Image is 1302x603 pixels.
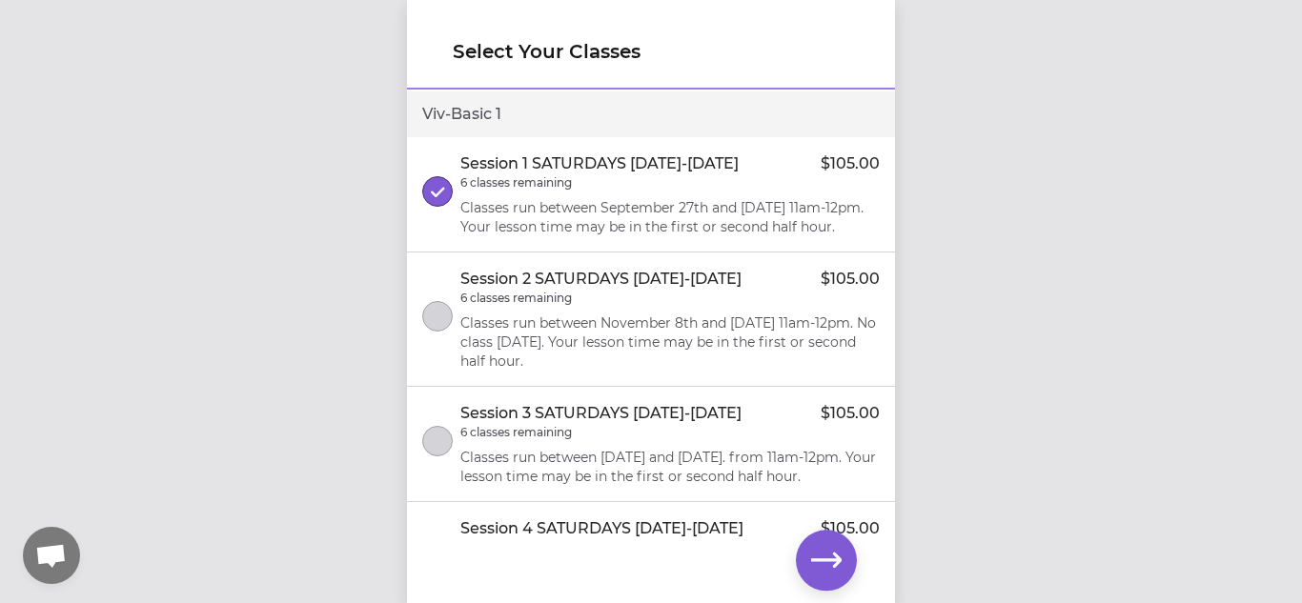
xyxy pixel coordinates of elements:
p: $105.00 [821,268,880,291]
div: Viv - Basic 1 [407,91,895,137]
p: $105.00 [821,152,880,175]
p: $105.00 [821,402,880,425]
p: 6 classes remaining [460,175,572,191]
p: Session 4 SATURDAYS [DATE]-[DATE] [460,517,743,540]
div: Open chat [23,527,80,584]
p: 6 classes remaining [460,291,572,306]
p: Session 1 SATURDAYS [DATE]-[DATE] [460,152,739,175]
p: Classes run between September 27th and [DATE] 11am-12pm. Your lesson time may be in the first or ... [460,198,880,236]
h1: Select Your Classes [453,38,849,65]
button: select class [422,301,453,332]
p: 6 classes remaining [460,425,572,440]
p: Session 3 SATURDAYS [DATE]-[DATE] [460,402,742,425]
p: Classes run between November 8th and [DATE] 11am-12pm. No class [DATE]. Your lesson time may be i... [460,313,880,371]
p: Session 2 SATURDAYS [DATE]-[DATE] [460,268,742,291]
p: Classes run between [DATE] and [DATE]. from 11am-12pm. Your lesson time may be in the first or se... [460,448,880,486]
p: $105.00 [821,517,880,540]
button: select class [422,176,453,207]
button: select class [422,426,453,456]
